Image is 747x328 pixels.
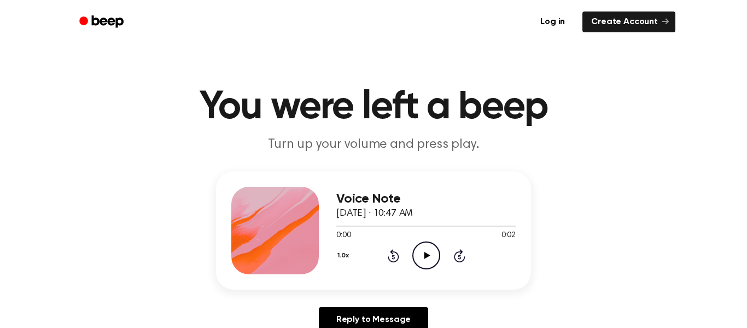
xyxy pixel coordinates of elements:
a: Log in [529,9,576,34]
h3: Voice Note [336,192,516,206]
span: [DATE] · 10:47 AM [336,209,413,218]
h1: You were left a beep [94,88,653,127]
button: 1.0x [336,246,353,265]
span: 0:02 [501,230,516,241]
a: Create Account [582,11,675,32]
a: Beep [72,11,133,33]
span: 0:00 [336,230,351,241]
p: Turn up your volume and press play. [164,136,583,154]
